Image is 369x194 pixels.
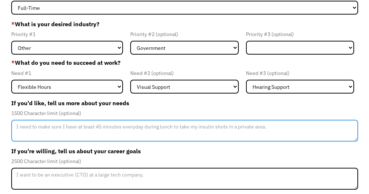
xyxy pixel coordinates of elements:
[11,97,358,109] label: If you'd like, tell us more about your needs
[11,109,358,118] div: 1500 Character limit (optional)
[246,69,354,78] div: Need #3 (optional)
[11,30,123,39] div: Priority #1
[130,69,239,78] div: Need #2 (optional)
[11,58,358,67] label: What do you need to succeed at work?
[11,69,123,78] div: Need #1
[11,145,358,157] label: If you're willing, tell us about your career goals
[11,157,358,166] div: 2500 Character limit (optional)
[130,30,239,39] div: Priority #2 (optional)
[246,30,354,39] div: Priority #3 (optional)
[11,18,358,30] label: What is your desired industry?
